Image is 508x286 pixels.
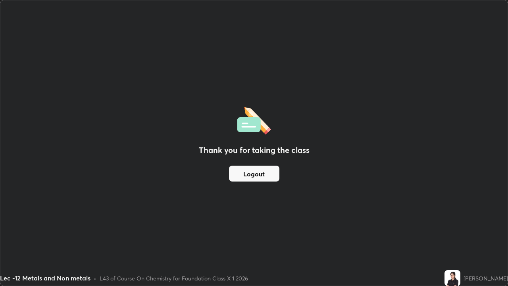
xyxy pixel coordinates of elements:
h2: Thank you for taking the class [199,144,310,156]
div: [PERSON_NAME] [464,274,508,282]
img: offlineFeedback.1438e8b3.svg [237,104,271,135]
div: • [94,274,96,282]
img: a09c0489f3cb4ecea2591bcfa301ed58.jpg [444,270,460,286]
button: Logout [229,166,279,182]
div: L43 of Course On Chemistry for Foundation Class X 1 2026 [100,274,248,282]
